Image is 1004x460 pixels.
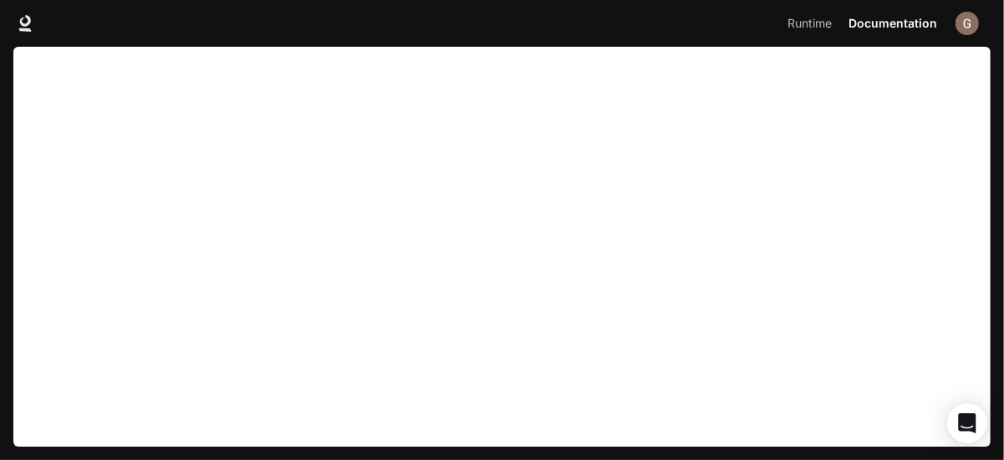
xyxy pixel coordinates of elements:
span: Documentation [849,13,937,34]
button: User avatar [950,7,984,40]
div: Open Intercom Messenger [947,403,987,443]
img: User avatar [956,12,979,35]
iframe: Documentation [13,47,991,460]
a: Documentation [842,7,944,40]
span: Runtime [787,13,832,34]
a: Runtime [779,7,840,40]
